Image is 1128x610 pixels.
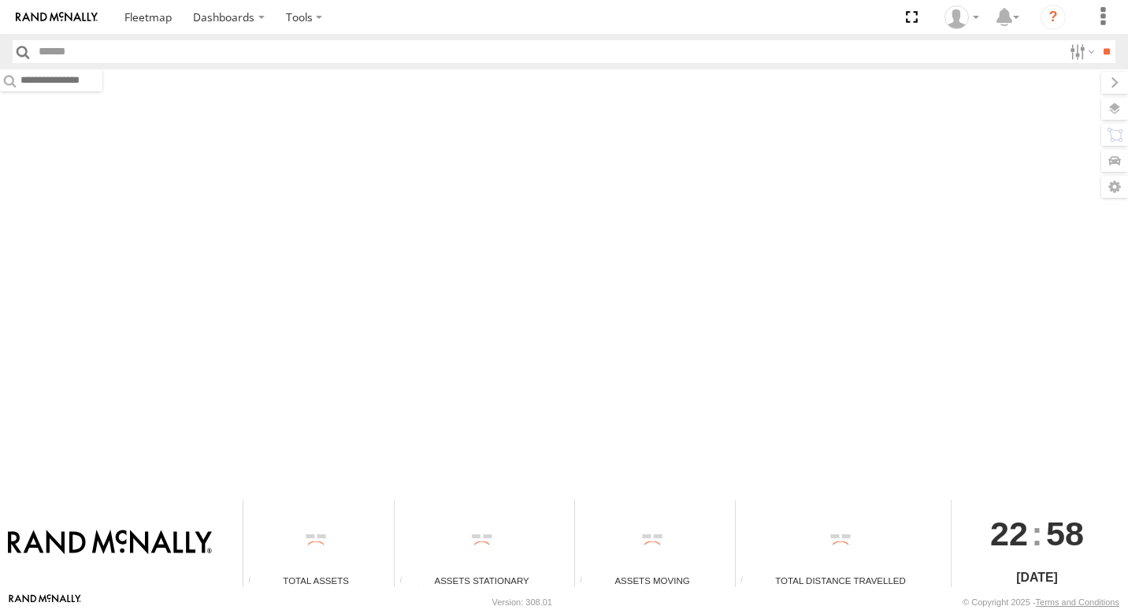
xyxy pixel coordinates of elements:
div: Version: 308.01 [492,597,552,607]
span: 22 [990,500,1028,567]
i: ? [1041,5,1066,30]
div: Total Distance Travelled [736,574,945,587]
div: : [952,500,1122,567]
div: Total distance travelled by all assets within specified date range and applied filters [736,575,759,587]
div: © Copyright 2025 - [963,597,1119,607]
div: Total number of assets current stationary. [395,575,418,587]
img: rand-logo.svg [16,12,98,23]
div: [DATE] [952,568,1122,587]
label: Map Settings [1101,176,1128,198]
div: Assets Stationary [395,574,569,587]
div: Valeo Dash [939,6,985,29]
div: Total Assets [243,574,388,587]
a: Terms and Conditions [1036,597,1119,607]
div: Assets Moving [575,574,729,587]
img: Rand McNally [8,530,212,556]
span: 58 [1046,500,1084,567]
div: Total number of Enabled Assets [243,575,267,587]
div: Total number of assets current in transit. [575,575,599,587]
a: Visit our Website [9,594,81,610]
label: Search Filter Options [1063,40,1097,63]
